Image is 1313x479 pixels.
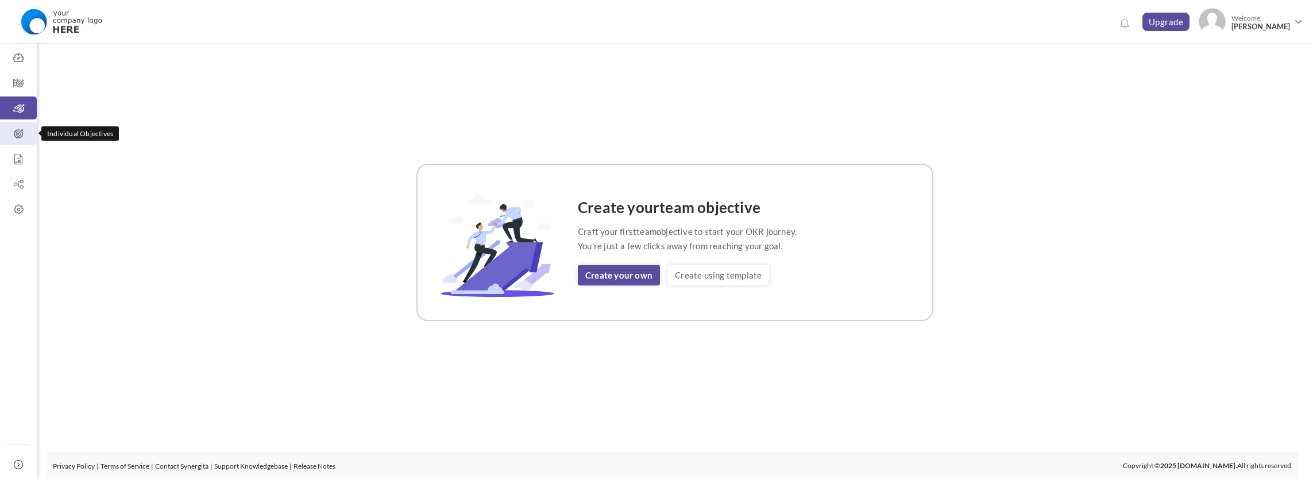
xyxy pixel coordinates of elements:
b: 2025 [DOMAIN_NAME]. [1160,461,1237,470]
p: Copyright © All rights reserved. [1123,460,1293,472]
span: Welcome, [1226,8,1293,37]
a: Privacy Policy [53,462,95,470]
span: team objective [659,198,760,217]
li: | [151,461,153,472]
a: Release Notes [294,462,335,470]
img: Logo [13,7,109,36]
p: Craft your first objective to start your OKR journey. You're just a few clicks away from reaching... [578,225,797,253]
h4: Create your [578,199,797,216]
div: Individual Objectives [41,126,119,141]
a: Photo Welcome,[PERSON_NAME] [1194,3,1307,37]
span: team [636,226,656,237]
a: Terms of Service [101,462,149,470]
span: [PERSON_NAME] [1231,22,1290,31]
a: Contact Synergita [155,462,208,470]
a: Notifications [1115,15,1134,33]
a: Upgrade [1142,13,1190,31]
img: OKR-Template-Image.svg [429,188,566,297]
a: Support Knowledgebase [214,462,288,470]
li: | [96,461,99,472]
img: Photo [1199,8,1226,35]
a: Create using template [667,265,769,285]
li: | [210,461,213,472]
a: Create your own [578,265,660,285]
li: | [289,461,292,472]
